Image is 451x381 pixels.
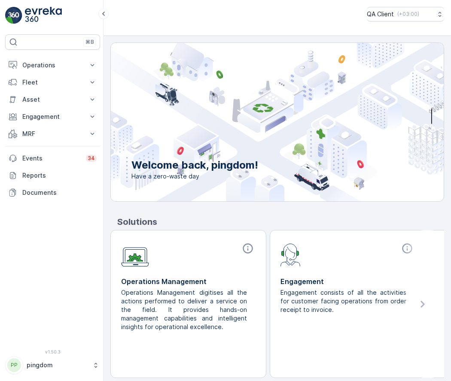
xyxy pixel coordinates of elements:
p: Events [22,154,81,163]
p: MRF [22,130,83,138]
p: Reports [22,171,97,180]
span: v 1.50.3 [5,349,100,354]
button: PPpingdom [5,356,100,374]
p: Operations Management digitises all the actions performed to deliver a service on the field. It p... [121,288,249,331]
button: Asset [5,91,100,108]
button: Fleet [5,74,100,91]
p: pingdom [27,361,88,369]
img: logo [5,7,22,24]
a: Documents [5,184,100,201]
p: Welcome back, pingdom! [131,158,258,172]
button: Operations [5,57,100,74]
button: QA Client(+03:00) [367,7,444,21]
a: Events34 [5,150,100,167]
p: Engagement [22,112,83,121]
p: Operations [22,61,83,70]
p: Engagement consists of all the activities for customer facing operations from order receipt to in... [280,288,408,314]
p: Operations Management [121,276,256,287]
a: Reports [5,167,100,184]
p: Solutions [117,215,444,228]
img: module-icon [280,242,301,266]
img: logo_light-DOdMpM7g.png [25,7,62,24]
p: ⌘B [85,39,94,45]
div: PP [7,358,21,372]
button: Engagement [5,108,100,125]
p: Documents [22,188,97,197]
button: MRF [5,125,100,142]
p: Asset [22,95,83,104]
p: QA Client [367,10,394,18]
p: Engagement [280,276,415,287]
p: Fleet [22,78,83,87]
img: module-icon [121,242,149,267]
img: city illustration [72,43,444,201]
span: Have a zero-waste day [131,172,258,181]
p: 34 [88,155,95,162]
p: ( +03:00 ) [397,11,419,18]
